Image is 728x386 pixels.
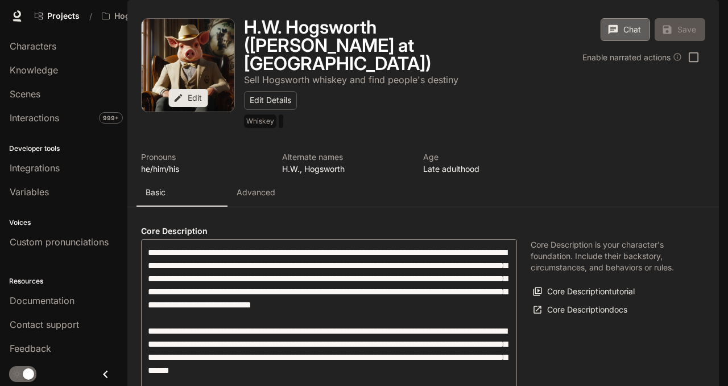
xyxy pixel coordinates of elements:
a: Go to projects [30,5,85,27]
h4: Core Description [141,225,517,237]
p: Sell Hogsworth whiskey and find people's destiny [244,74,458,85]
button: Open character details dialog [244,73,458,87]
button: Open character avatar dialog [142,19,234,112]
p: Late adulthood [423,163,551,175]
button: Chat [601,18,650,41]
button: Open character details dialog [244,114,286,133]
button: Open workspace menu [97,5,176,27]
button: Edit Details [244,91,297,110]
p: he/him/his [141,163,268,175]
p: Whiskey [246,117,274,126]
span: Projects [47,11,80,21]
button: Edit [168,89,208,108]
div: Avatar image [142,19,234,112]
p: Pronouns [141,151,268,163]
p: Basic [146,187,166,198]
p: Core Description is your character's foundation. Include their backstory, circumstances, and beha... [531,239,692,273]
div: Enable narrated actions [582,51,682,63]
div: / [85,10,97,22]
p: Alternate names [282,151,409,163]
p: Hogsworth [114,11,158,21]
button: Open character details dialog [423,151,551,175]
p: Age [423,151,551,163]
span: Whiskey [244,114,279,128]
a: Core Descriptiondocs [531,301,630,319]
h1: H.W. Hogsworth ([PERSON_NAME] at [GEOGRAPHIC_DATA]) [244,16,431,75]
button: Core Descriptiontutorial [531,282,638,301]
p: H.W., Hogsworth [282,163,409,175]
button: Open character details dialog [244,18,509,73]
button: Open character details dialog [282,151,409,175]
p: Advanced [237,187,275,198]
button: Open character details dialog [141,151,268,175]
